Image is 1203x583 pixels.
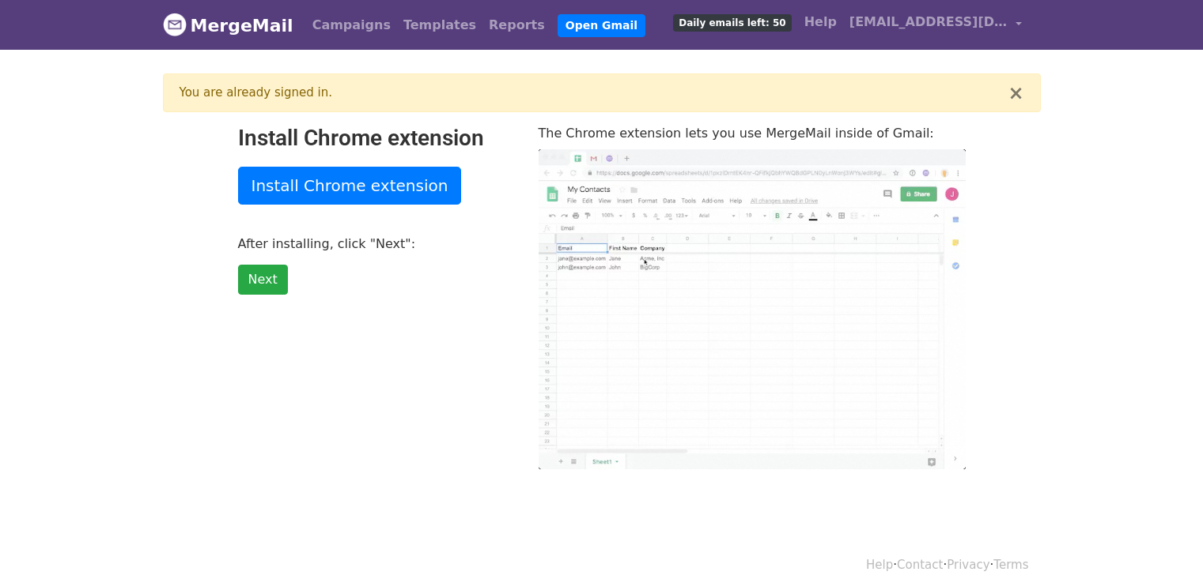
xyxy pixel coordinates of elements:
a: [EMAIL_ADDRESS][DOMAIN_NAME] [843,6,1028,43]
a: Campaigns [306,9,397,41]
a: Templates [397,9,482,41]
p: After installing, click "Next": [238,235,515,252]
span: Daily emails left: 50 [673,14,791,32]
a: Open Gmail [558,14,645,37]
a: Privacy [947,558,989,572]
a: Help [866,558,893,572]
button: × [1008,84,1023,103]
a: Reports [482,9,551,41]
a: Next [238,265,288,295]
a: Contact [897,558,943,572]
img: MergeMail logo [163,13,187,36]
span: [EMAIL_ADDRESS][DOMAIN_NAME] [849,13,1008,32]
a: Terms [993,558,1028,572]
a: Daily emails left: 50 [667,6,797,38]
p: The Chrome extension lets you use MergeMail inside of Gmail: [539,125,966,141]
a: Help [798,6,843,38]
a: Install Chrome extension [238,167,462,205]
h2: Install Chrome extension [238,125,515,152]
div: You are already signed in. [180,84,1008,102]
a: MergeMail [163,9,293,42]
